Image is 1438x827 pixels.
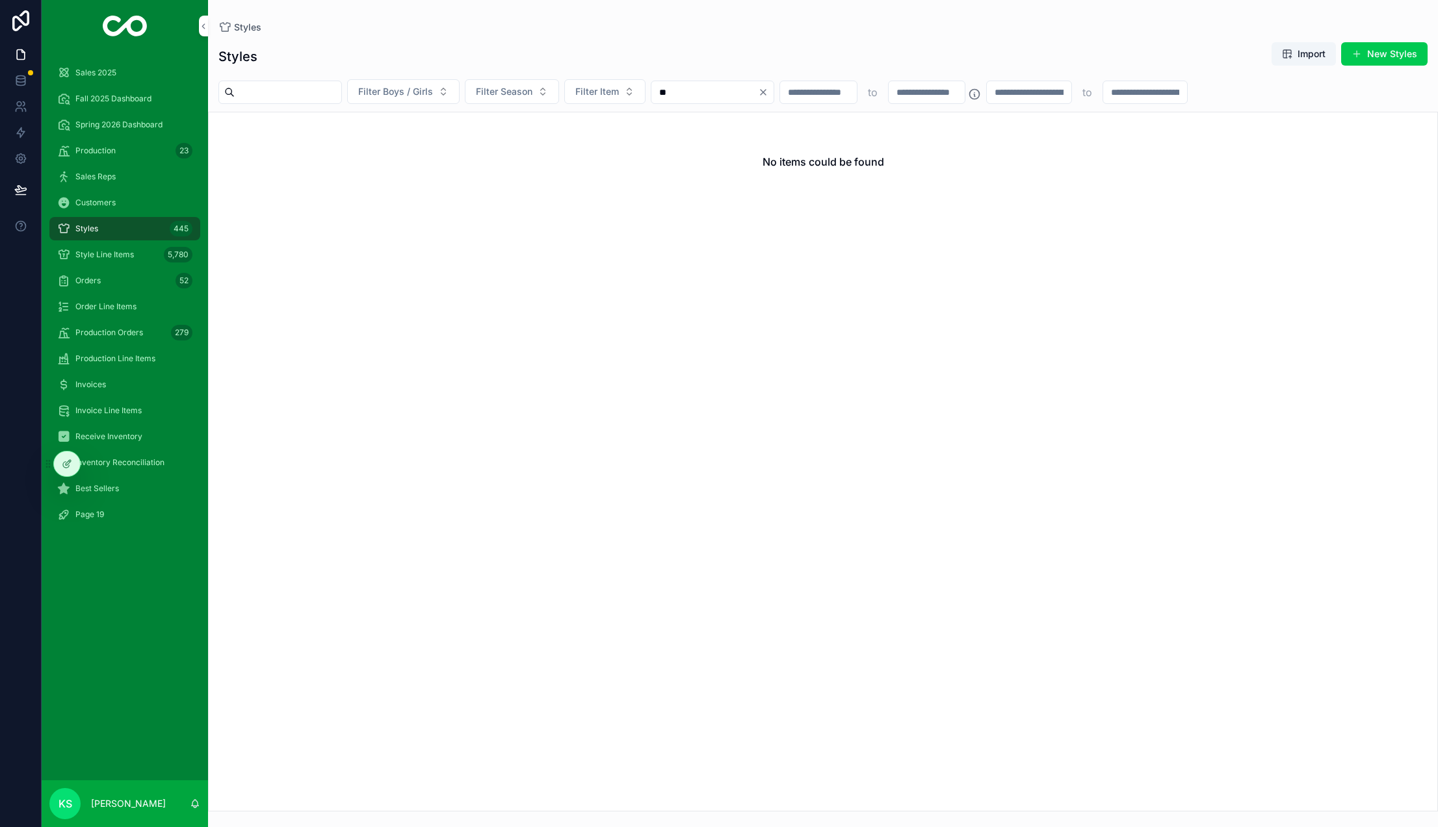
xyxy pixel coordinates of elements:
a: Best Sellers [49,477,200,500]
span: Filter Item [575,85,619,98]
a: Production Line Items [49,347,200,370]
span: Orders [75,275,101,286]
a: Style Line Items5,780 [49,243,200,266]
div: 279 [171,325,192,340]
span: Page 19 [75,509,104,520]
a: Production Orders279 [49,321,200,344]
span: Sales 2025 [75,68,116,78]
p: to [868,84,878,100]
a: Customers [49,191,200,214]
span: Invoices [75,379,106,390]
span: KS [59,796,72,811]
span: Import [1298,47,1326,60]
div: scrollable content [42,52,208,543]
a: Page 19 [49,503,200,526]
a: Styles445 [49,217,200,240]
p: [PERSON_NAME] [91,797,166,810]
span: Inventory Reconciliation [75,457,164,468]
span: Styles [234,21,261,34]
h1: Styles [218,47,257,66]
span: Style Line Items [75,249,134,260]
p: to [1082,84,1092,100]
button: New Styles [1341,42,1428,66]
span: Invoice Line Items [75,405,142,416]
button: Import [1272,42,1336,66]
span: Filter Season [476,85,532,98]
a: Order Line Items [49,295,200,318]
a: Invoices [49,373,200,396]
span: Spring 2026 Dashboard [75,120,163,130]
div: 23 [176,143,192,159]
a: Sales 2025 [49,61,200,84]
div: 5,780 [164,247,192,262]
a: Invoice Line Items [49,399,200,422]
span: Styles [75,223,98,234]
span: Fall 2025 Dashboard [75,94,151,104]
span: Receive Inventory [75,431,142,442]
span: Production Line Items [75,353,155,364]
span: Production Orders [75,327,143,338]
a: Spring 2026 Dashboard [49,113,200,136]
a: Orders52 [49,269,200,292]
a: Production23 [49,139,200,162]
span: Sales Reps [75,172,116,182]
h2: No items could be found [763,154,884,170]
img: App logo [103,16,148,36]
span: Best Sellers [75,483,119,494]
span: Customers [75,197,116,208]
a: Inventory Reconciliation [49,451,200,474]
span: Production [75,146,116,156]
a: Sales Reps [49,165,200,188]
a: Receive Inventory [49,425,200,448]
button: Select Button [564,79,646,104]
a: Fall 2025 Dashboard [49,87,200,110]
button: Select Button [347,79,460,104]
span: Filter Boys / Girls [358,85,433,98]
a: Styles [218,21,261,34]
div: 52 [176,273,192,288]
button: Select Button [465,79,559,104]
div: 445 [170,221,192,236]
button: Clear [758,87,774,97]
span: Order Line Items [75,301,137,312]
